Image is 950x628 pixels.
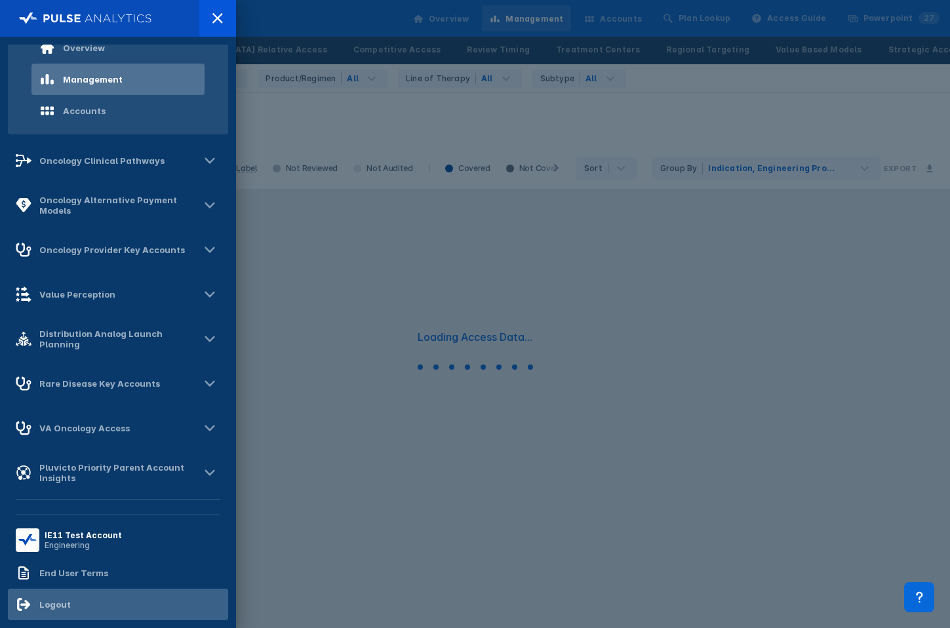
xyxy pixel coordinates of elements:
[18,531,37,549] img: menu button
[8,95,228,127] a: Accounts
[63,43,105,53] div: Overview
[63,74,123,85] div: Management
[8,64,228,95] a: Management
[19,9,152,28] img: pulse-logo-full-white.svg
[63,106,106,116] div: Accounts
[39,195,199,216] div: Oncology Alternative Payment Models
[45,540,122,550] div: Engineering
[39,423,130,433] div: VA Oncology Access
[39,245,185,255] div: Oncology Provider Key Accounts
[45,530,122,540] div: IE11 Test Account
[39,599,71,610] div: Logout
[39,328,199,349] div: Distribution Analog Launch Planning
[8,32,228,64] a: Overview
[39,462,199,483] div: Pluvicto Priority Parent Account Insights
[39,155,165,166] div: Oncology Clinical Pathways
[39,378,160,389] div: Rare Disease Key Accounts
[39,568,108,578] div: End User Terms
[39,289,115,300] div: Value Perception
[8,557,228,589] a: End User Terms
[904,582,934,612] div: Contact Support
